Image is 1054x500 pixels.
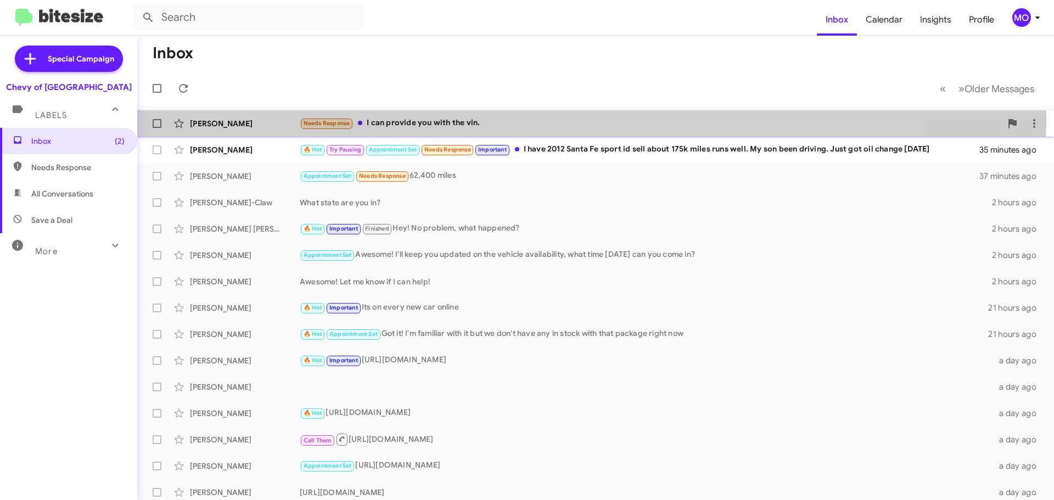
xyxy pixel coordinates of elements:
nav: Page navigation example [934,77,1041,100]
button: MO [1003,8,1042,27]
span: 🔥 Hot [304,357,322,364]
div: [PERSON_NAME] [190,144,300,155]
div: [PERSON_NAME] [190,276,300,287]
span: Needs Response [424,146,471,153]
div: I can provide you with the vin. [300,117,1001,130]
div: [URL][DOMAIN_NAME] [300,432,993,446]
h1: Inbox [153,44,193,62]
div: [PERSON_NAME] [190,355,300,366]
div: 21 hours ago [988,302,1045,313]
div: a day ago [993,408,1045,419]
span: Appointment Set [304,462,352,469]
div: 62,400 miles [300,170,979,182]
span: Needs Response [31,162,125,173]
div: [URL][DOMAIN_NAME] [300,407,993,419]
span: 🔥 Hot [304,304,322,311]
div: [URL][DOMAIN_NAME] [300,354,993,367]
div: a day ago [993,434,1045,445]
div: What state are you in? [300,197,992,208]
div: a day ago [993,487,1045,498]
div: [URL][DOMAIN_NAME] [300,459,993,472]
button: Next [952,77,1041,100]
span: Call Them [304,437,332,444]
input: Search [133,4,363,31]
div: [PERSON_NAME] [190,171,300,182]
span: Appointment Set [304,251,352,259]
div: I have 2012 Santa Fe sport id sell about 175k miles runs well. My son been driving. Just got oil ... [300,143,979,156]
span: All Conversations [31,188,93,199]
span: Important [329,357,358,364]
div: [PERSON_NAME] [190,487,300,498]
div: 2 hours ago [992,250,1045,261]
a: Profile [960,4,1003,36]
span: Important [329,304,358,311]
span: 🔥 Hot [304,225,322,232]
span: 🔥 Hot [304,330,322,338]
span: Appointment Set [329,330,378,338]
span: Appointment Set [304,172,352,179]
span: Important [478,146,507,153]
span: Special Campaign [48,53,114,64]
div: MO [1012,8,1031,27]
span: Labels [35,110,67,120]
button: Previous [933,77,952,100]
span: 🔥 Hot [304,409,322,417]
span: More [35,246,58,256]
div: Its on every new car online [300,301,988,314]
div: [PERSON_NAME] [190,118,300,129]
div: [PERSON_NAME] [190,381,300,392]
span: Needs Response [359,172,406,179]
div: 37 minutes ago [979,171,1045,182]
div: Chevy of [GEOGRAPHIC_DATA] [6,82,132,93]
span: » [958,82,965,95]
span: « [940,82,946,95]
a: Insights [911,4,960,36]
div: 35 minutes ago [979,144,1045,155]
div: Awesome! Let me know if I can help! [300,276,992,287]
span: Older Messages [965,83,1034,95]
a: Special Campaign [15,46,123,72]
span: 🔥 Hot [304,146,322,153]
div: [URL][DOMAIN_NAME] [300,487,993,498]
div: [PERSON_NAME] [190,460,300,471]
div: [PERSON_NAME] [190,434,300,445]
div: Got it! I'm familiar with it but we don't have any in stock with that package right now [300,328,988,340]
div: [PERSON_NAME] [PERSON_NAME] [190,223,300,234]
span: Save a Deal [31,215,72,226]
div: [PERSON_NAME] [190,250,300,261]
span: (2) [115,136,125,147]
a: Inbox [817,4,857,36]
div: a day ago [993,381,1045,392]
div: a day ago [993,460,1045,471]
a: Calendar [857,4,911,36]
span: Finished [365,225,389,232]
div: Awesome! I'll keep you updated on the vehicle availability, what time [DATE] can you come in? [300,249,992,261]
span: Appointment Set [369,146,417,153]
div: a day ago [993,355,1045,366]
span: Important [329,225,358,232]
div: [PERSON_NAME] [190,302,300,313]
div: [PERSON_NAME] [190,408,300,419]
div: [PERSON_NAME]-Claw [190,197,300,208]
div: [PERSON_NAME] [190,329,300,340]
div: 2 hours ago [992,197,1045,208]
span: Try Pausing [329,146,361,153]
span: Needs Response [304,120,350,127]
span: Inbox [31,136,125,147]
div: 2 hours ago [992,223,1045,234]
div: 21 hours ago [988,329,1045,340]
div: 2 hours ago [992,276,1045,287]
div: Hey! No problem, what happened? [300,222,992,235]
